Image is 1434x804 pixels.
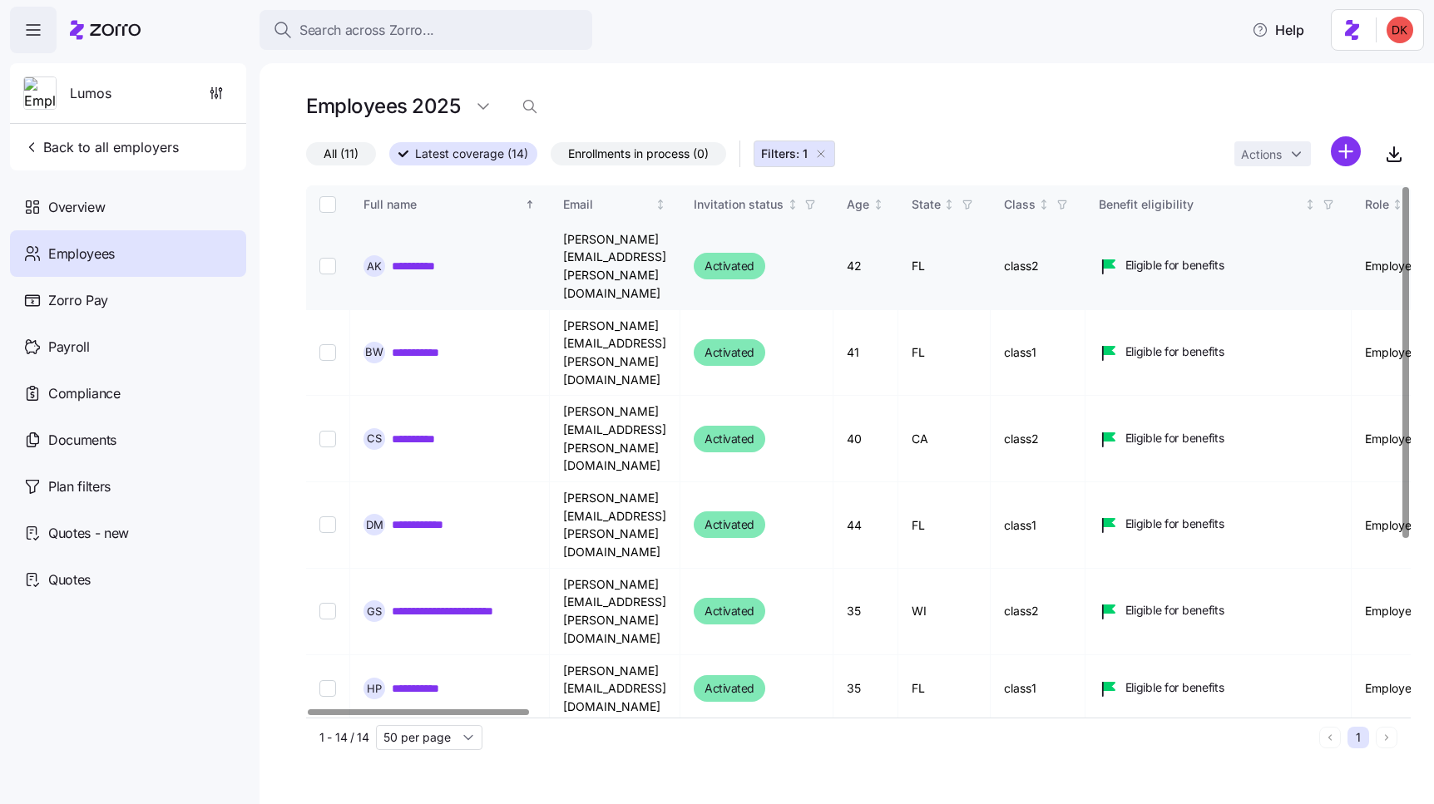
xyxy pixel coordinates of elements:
th: Invitation statusNot sorted [680,185,833,224]
span: Enrollments in process (0) [568,143,709,165]
div: Email [563,195,652,214]
span: D M [366,520,383,530]
span: Overview [48,197,105,218]
div: Not sorted [655,199,666,210]
span: A K [367,261,382,272]
input: Select record 5 [319,603,336,619]
div: Not sorted [787,199,799,210]
td: 44 [833,482,898,569]
td: FL [898,310,991,397]
button: Back to all employers [17,131,185,164]
input: Select record 6 [319,680,336,697]
span: G S [367,606,382,617]
span: 1 - 14 / 14 [319,729,369,746]
td: class2 [991,224,1085,310]
a: Payroll [10,323,246,370]
div: Class [1004,195,1036,214]
td: [PERSON_NAME][EMAIL_ADDRESS][DOMAIN_NAME] [550,655,680,723]
a: Overview [10,184,246,230]
a: Quotes - new [10,510,246,556]
span: B W [365,347,383,358]
span: Eligible for benefits [1125,257,1224,274]
div: Not sorted [1392,199,1403,210]
th: AgeNot sorted [833,185,898,224]
button: Filters: 1 [754,141,835,167]
img: Employer logo [24,77,56,111]
span: Zorro Pay [48,290,108,311]
span: Activated [705,601,754,621]
td: FL [898,224,991,310]
button: Search across Zorro... [260,10,592,50]
span: Eligible for benefits [1125,679,1224,696]
td: WI [898,569,991,655]
span: Activated [705,429,754,449]
td: CA [898,396,991,482]
h1: Employees 2025 [306,93,460,119]
a: Plan filters [10,463,246,510]
span: Eligible for benefits [1125,602,1224,619]
td: class2 [991,569,1085,655]
span: Latest coverage (14) [415,143,528,165]
input: Select record 4 [319,516,336,533]
td: class2 [991,396,1085,482]
button: Help [1239,13,1318,47]
a: Employees [10,230,246,277]
div: Not sorted [943,199,955,210]
td: [PERSON_NAME][EMAIL_ADDRESS][PERSON_NAME][DOMAIN_NAME] [550,396,680,482]
th: Full nameSorted ascending [350,185,550,224]
button: Previous page [1319,727,1341,748]
th: StateNot sorted [898,185,991,224]
div: Invitation status [694,195,784,214]
th: EmailNot sorted [550,185,680,224]
span: Activated [705,343,754,363]
div: Benefit eligibility [1099,195,1302,214]
td: 42 [833,224,898,310]
span: Help [1252,20,1304,40]
span: Activated [705,515,754,535]
td: [PERSON_NAME][EMAIL_ADDRESS][PERSON_NAME][DOMAIN_NAME] [550,569,680,655]
div: Not sorted [873,199,884,210]
span: All (11) [324,143,358,165]
span: Lumos [70,83,111,104]
div: Full name [363,195,522,214]
td: class1 [991,482,1085,569]
input: Select all records [319,196,336,213]
span: Eligible for benefits [1125,343,1224,360]
span: Plan filters [48,476,111,497]
span: Back to all employers [23,137,179,157]
input: Select record 2 [319,344,336,361]
td: FL [898,655,991,723]
svg: add icon [1331,136,1361,166]
a: Quotes [10,556,246,603]
div: State [912,195,941,214]
td: 41 [833,310,898,397]
span: Quotes - new [48,523,129,544]
span: Employees [48,244,115,264]
span: Documents [48,430,116,451]
input: Select record 1 [319,258,336,274]
span: Eligible for benefits [1125,515,1224,532]
div: Sorted ascending [524,199,536,210]
div: Not sorted [1304,199,1316,210]
td: [PERSON_NAME][EMAIL_ADDRESS][PERSON_NAME][DOMAIN_NAME] [550,224,680,310]
span: Compliance [48,383,121,404]
span: Activated [705,678,754,698]
th: ClassNot sorted [991,185,1085,224]
a: Zorro Pay [10,277,246,323]
button: Actions [1234,141,1311,166]
th: Benefit eligibilityNot sorted [1085,185,1352,224]
td: 35 [833,655,898,723]
td: 40 [833,396,898,482]
span: Activated [705,256,754,276]
span: Quotes [48,570,91,590]
a: Compliance [10,370,246,417]
span: Actions [1241,149,1282,160]
span: Filters: 1 [761,146,808,162]
img: 53e82853980611afef66768ee98075c5 [1387,17,1413,43]
div: Not sorted [1038,199,1050,210]
span: Search across Zorro... [299,20,434,41]
span: C S [367,433,382,444]
input: Select record 3 [319,431,336,447]
td: class1 [991,310,1085,397]
td: FL [898,482,991,569]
